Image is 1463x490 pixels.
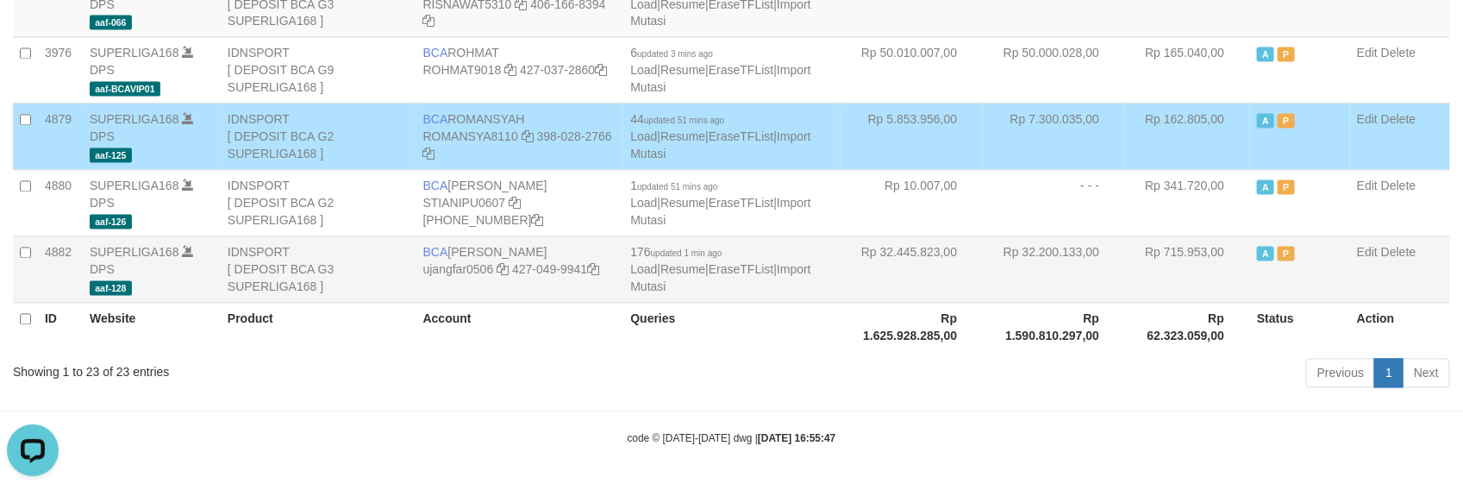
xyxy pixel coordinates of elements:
[1125,170,1250,236] td: Rp 341.720,00
[83,37,221,104] td: DPS
[630,197,810,228] a: Import Mutasi
[651,249,722,259] span: updated 1 min ago
[983,236,1125,303] td: Rp 32.200.133,00
[90,47,179,60] a: SUPERLIGA168
[660,197,705,210] a: Resume
[1381,113,1416,127] a: Delete
[423,15,435,28] a: Copy 4061668394 to clipboard
[630,64,657,78] a: Load
[38,37,83,104] td: 3976
[709,64,773,78] a: EraseTFList
[423,47,448,60] span: BCA
[630,179,810,228] span: | | |
[1278,114,1295,129] span: Paused
[1374,359,1404,388] a: 1
[1257,247,1274,261] span: Active
[221,170,416,236] td: IDNSPORT [ DEPOSIT BCA G2 SUPERLIGA168 ]
[532,214,544,228] a: Copy 4062280194 to clipboard
[623,303,841,352] th: Queries
[1257,47,1274,62] span: Active
[758,433,835,445] strong: [DATE] 16:55:47
[1257,180,1274,195] span: Active
[644,116,724,126] span: updated 51 mins ago
[1125,104,1250,170] td: Rp 162.805,00
[90,82,160,97] span: aaf-BCAVIP01
[983,170,1125,236] td: - - -
[841,37,983,104] td: Rp 50.010.007,00
[630,64,810,95] a: Import Mutasi
[1278,247,1295,261] span: Paused
[660,64,705,78] a: Resume
[630,197,657,210] a: Load
[660,263,705,277] a: Resume
[630,246,722,260] span: 176
[983,37,1125,104] td: Rp 50.000.028,00
[841,104,983,170] td: Rp 5.853.956,00
[7,7,59,59] button: Open LiveChat chat widget
[1403,359,1450,388] a: Next
[1278,180,1295,195] span: Paused
[1357,179,1378,193] a: Edit
[90,281,132,296] span: aaf-128
[90,246,179,260] a: SUPERLIGA168
[522,130,534,144] a: Copy ROMANSYA8110 to clipboard
[416,303,624,352] th: Account
[90,16,132,30] span: aaf-066
[1381,47,1416,60] a: Delete
[1381,179,1416,193] a: Delete
[423,179,448,193] span: BCA
[709,130,773,144] a: EraseTFList
[221,236,416,303] td: IDNSPORT [ DEPOSIT BCA G3 SUPERLIGA168 ]
[630,246,810,294] span: | | |
[423,148,435,161] a: Copy 3980282766 to clipboard
[1381,246,1416,260] a: Delete
[13,357,597,381] div: Showing 1 to 23 of 23 entries
[630,263,810,294] a: Import Mutasi
[630,130,657,144] a: Load
[630,113,810,161] span: | | |
[90,148,132,163] span: aaf-125
[221,303,416,352] th: Product
[509,197,521,210] a: Copy STIANIPU0607 to clipboard
[660,130,705,144] a: Resume
[423,263,494,277] a: ujangfar0506
[38,104,83,170] td: 4879
[983,303,1125,352] th: Rp 1.590.810.297,00
[841,170,983,236] td: Rp 10.007,00
[841,236,983,303] td: Rp 32.445.823,00
[1125,303,1250,352] th: Rp 62.323.059,00
[416,37,624,104] td: ROHMAT 427-037-2860
[90,113,179,127] a: SUPERLIGA168
[630,263,657,277] a: Load
[1125,236,1250,303] td: Rp 715.953,00
[587,263,599,277] a: Copy 4270499941 to clipboard
[38,303,83,352] th: ID
[416,236,624,303] td: [PERSON_NAME] 427-049-9941
[416,170,624,236] td: [PERSON_NAME] [PHONE_NUMBER]
[628,433,836,445] small: code © [DATE]-[DATE] dwg |
[709,197,773,210] a: EraseTFList
[83,236,221,303] td: DPS
[423,130,518,144] a: ROMANSYA8110
[423,113,448,127] span: BCA
[83,303,221,352] th: Website
[637,183,717,192] span: updated 51 mins ago
[595,64,607,78] a: Copy 4270372860 to clipboard
[416,104,624,170] td: ROMANSYAH 398-028-2766
[1357,47,1378,60] a: Edit
[637,50,713,60] span: updated 3 mins ago
[221,37,416,104] td: IDNSPORT [ DEPOSIT BCA G9 SUPERLIGA168 ]
[221,104,416,170] td: IDNSPORT [ DEPOSIT BCA G2 SUPERLIGA168 ]
[630,113,724,127] span: 44
[841,303,983,352] th: Rp 1.625.928.285,00
[709,263,773,277] a: EraseTFList
[1357,246,1378,260] a: Edit
[983,104,1125,170] td: Rp 7.300.035,00
[83,170,221,236] td: DPS
[630,179,717,193] span: 1
[630,47,810,95] span: | | |
[1350,303,1450,352] th: Action
[83,104,221,170] td: DPS
[1257,114,1274,129] span: Active
[1125,37,1250,104] td: Rp 165.040,00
